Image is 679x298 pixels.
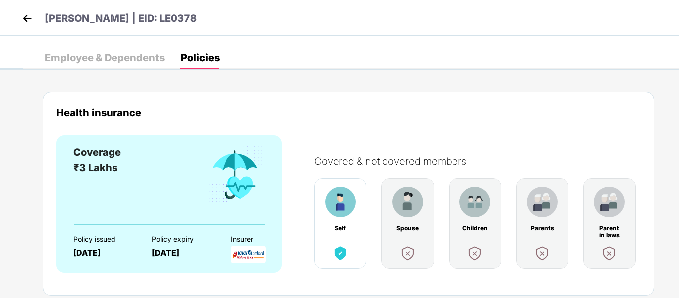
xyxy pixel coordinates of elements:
[459,187,490,217] img: benefitCardImg
[527,187,558,217] img: benefitCardImg
[231,246,266,263] img: InsurerLogo
[325,187,356,217] img: benefitCardImg
[73,248,134,258] div: [DATE]
[73,235,134,243] div: Policy issued
[529,225,555,232] div: Parents
[206,145,265,204] img: benefitCardImg
[45,11,197,26] p: [PERSON_NAME] | EID: LE0378
[73,145,121,160] div: Coverage
[45,53,165,63] div: Employee & Dependents
[152,248,213,258] div: [DATE]
[399,244,417,262] img: benefitCardImg
[596,225,622,232] div: Parent in laws
[152,235,213,243] div: Policy expiry
[328,225,353,232] div: Self
[56,107,641,118] div: Health insurance
[231,235,292,243] div: Insurer
[20,11,35,26] img: back
[594,187,625,217] img: benefitCardImg
[600,244,618,262] img: benefitCardImg
[73,162,117,174] span: ₹3 Lakhs
[332,244,349,262] img: benefitCardImg
[314,155,651,167] div: Covered & not covered members
[181,53,220,63] div: Policies
[392,187,423,217] img: benefitCardImg
[466,244,484,262] img: benefitCardImg
[395,225,421,232] div: Spouse
[533,244,551,262] img: benefitCardImg
[462,225,488,232] div: Children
